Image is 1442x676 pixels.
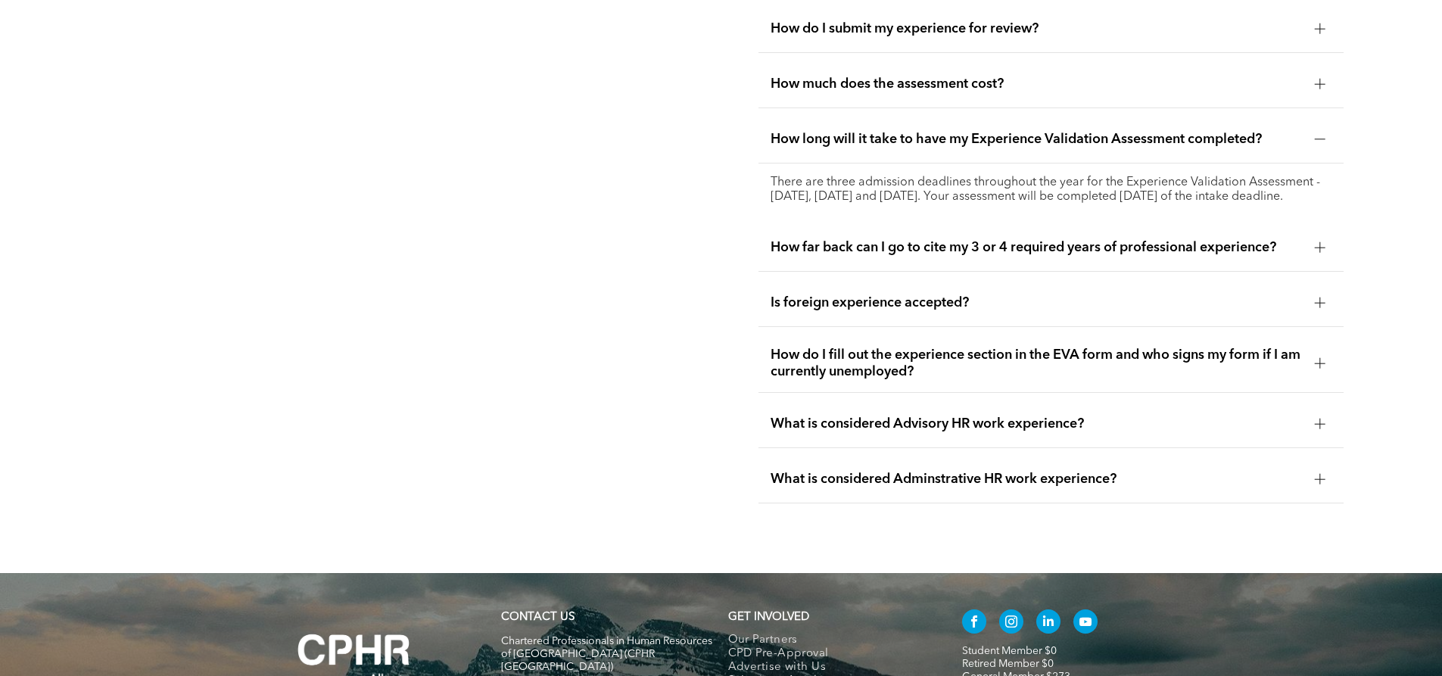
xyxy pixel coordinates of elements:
[771,131,1303,148] span: How long will it take to have my Experience Validation Assessment completed?
[962,646,1057,656] a: Student Member $0
[771,176,1331,204] p: There are three admission deadlines throughout the year for the Experience Validation Assessment ...
[728,647,930,661] a: CPD Pre-Approval
[728,634,930,647] a: Our Partners
[728,661,930,674] a: Advertise with Us
[962,659,1054,669] a: Retired Member $0
[771,239,1303,256] span: How far back can I go to cite my 3 or 4 required years of professional experience?
[771,76,1303,92] span: How much does the assessment cost?
[771,347,1303,380] span: How do I fill out the experience section in the EVA form and who signs my form if I am currently ...
[501,612,575,623] a: CONTACT US
[771,20,1303,37] span: How do I submit my experience for review?
[501,636,712,672] span: Chartered Professionals in Human Resources of [GEOGRAPHIC_DATA] (CPHR [GEOGRAPHIC_DATA])
[999,609,1023,637] a: instagram
[1073,609,1098,637] a: youtube
[771,294,1303,311] span: Is foreign experience accepted?
[771,471,1303,488] span: What is considered Adminstrative HR work experience?
[1036,609,1060,637] a: linkedin
[771,416,1303,432] span: What is considered Advisory HR work experience?
[728,612,809,623] span: GET INVOLVED
[962,609,986,637] a: facebook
